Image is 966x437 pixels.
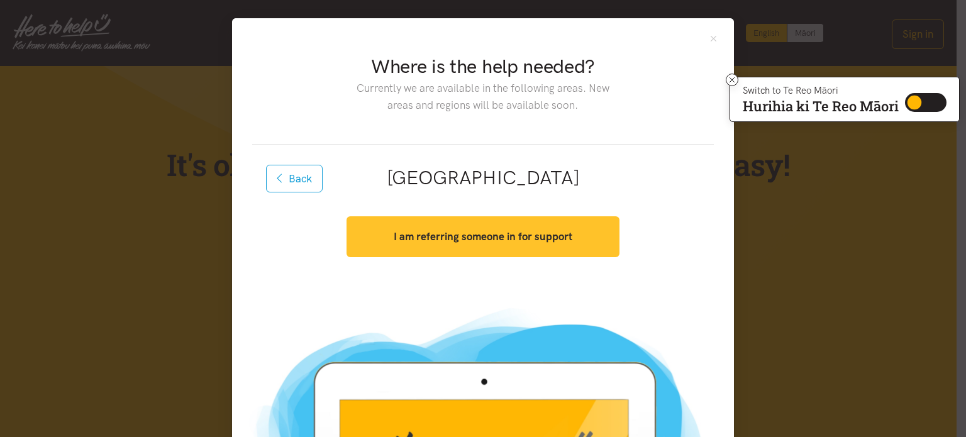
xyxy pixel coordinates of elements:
[266,165,323,192] button: Back
[347,53,619,80] h2: Where is the help needed?
[394,230,572,243] strong: I am referring someone in for support
[347,80,619,114] p: Currently we are available in the following areas. New areas and regions will be available soon.
[272,165,694,191] h2: [GEOGRAPHIC_DATA]
[347,216,619,257] button: I am referring someone in for support
[743,87,899,94] p: Switch to Te Reo Māori
[708,33,719,44] button: Close
[743,101,899,112] p: Hurihia ki Te Reo Māori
